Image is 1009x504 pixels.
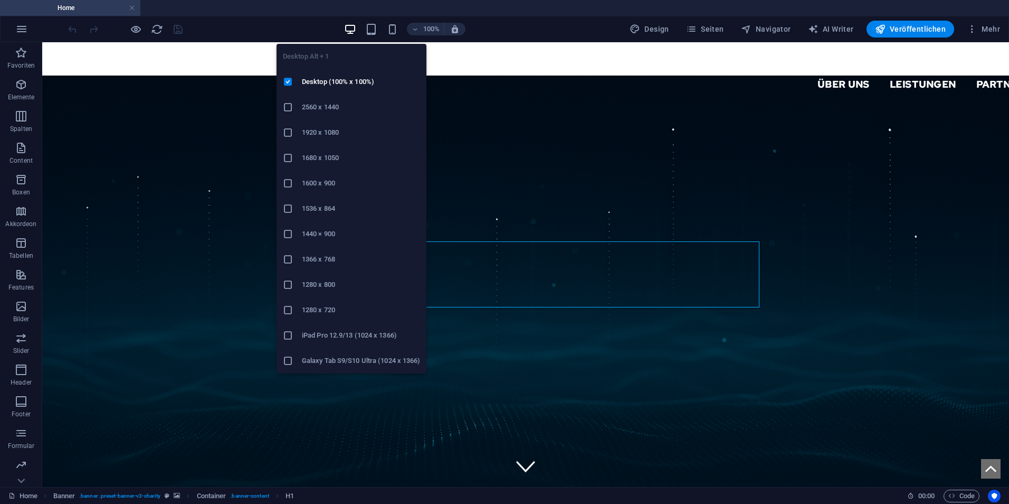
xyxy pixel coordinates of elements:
[8,442,35,450] p: Formular
[630,24,669,34] span: Design
[944,490,979,502] button: Code
[625,21,673,38] button: Design
[988,490,1001,502] button: Usercentrics
[423,23,440,35] h6: 100%
[686,24,724,34] span: Seiten
[302,354,420,367] h6: Galaxy Tab S9/S10 Ultra (1024 x 1366)
[79,490,160,502] span: . banner .preset-banner-v3-charity
[302,202,420,215] h6: 1536 x 864
[926,492,927,500] span: :
[8,490,37,502] a: Klick, um Auswahl aufzuheben. Doppelklick öffnet Seitenverwaltung
[8,93,35,101] p: Elemente
[10,125,32,133] p: Spalten
[808,24,854,34] span: AI Writer
[9,156,33,165] p: Content
[907,490,935,502] h6: Session-Zeit
[151,23,163,35] i: Seite neu laden
[302,152,420,164] h6: 1680 x 1050
[407,23,444,35] button: 100%
[150,23,163,35] button: reload
[6,473,35,482] p: Marketing
[129,23,142,35] button: Klicke hier, um den Vorschau-Modus zu verlassen
[165,493,169,499] i: Dieses Element ist ein anpassbares Preset
[302,126,420,139] h6: 1920 x 1080
[230,490,269,502] span: . banner-content
[875,24,946,34] span: Veröffentlichen
[9,251,33,260] p: Tabellen
[302,278,420,291] h6: 1280 x 800
[682,21,728,38] button: Seiten
[174,493,180,499] i: Element verfügt über einen Hintergrund
[13,315,30,323] p: Bilder
[13,347,30,355] p: Slider
[11,378,32,387] p: Header
[53,490,75,502] span: Klick zum Auswählen. Doppelklick zum Bearbeiten
[12,188,30,197] p: Boxen
[285,490,294,502] span: Klick zum Auswählen. Doppelklick zum Bearbeiten
[53,490,294,502] nav: breadcrumb
[302,101,420,114] h6: 2560 x 1440
[302,253,420,266] h6: 1366 x 768
[948,490,975,502] span: Code
[12,410,31,418] p: Footer
[918,490,935,502] span: 00 00
[302,76,420,88] h6: Desktop (100% x 100%)
[967,24,1000,34] span: Mehr
[197,490,226,502] span: Klick zum Auswählen. Doppelklick zum Bearbeiten
[737,21,795,38] button: Navigator
[302,228,420,240] h6: 1440 × 900
[804,21,858,38] button: AI Writer
[302,304,420,316] h6: 1280 x 720
[450,24,460,34] i: Bei Größenänderung Zoomstufe automatisch an das gewählte Gerät anpassen.
[8,283,34,292] p: Features
[867,21,954,38] button: Veröffentlichen
[741,24,791,34] span: Navigator
[7,61,35,70] p: Favoriten
[625,21,673,38] div: Design (Strg+Alt+Y)
[5,220,36,228] p: Akkordeon
[302,329,420,342] h6: iPad Pro 12.9/13 (1024 x 1366)
[963,21,1004,38] button: Mehr
[302,177,420,190] h6: 1600 x 900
